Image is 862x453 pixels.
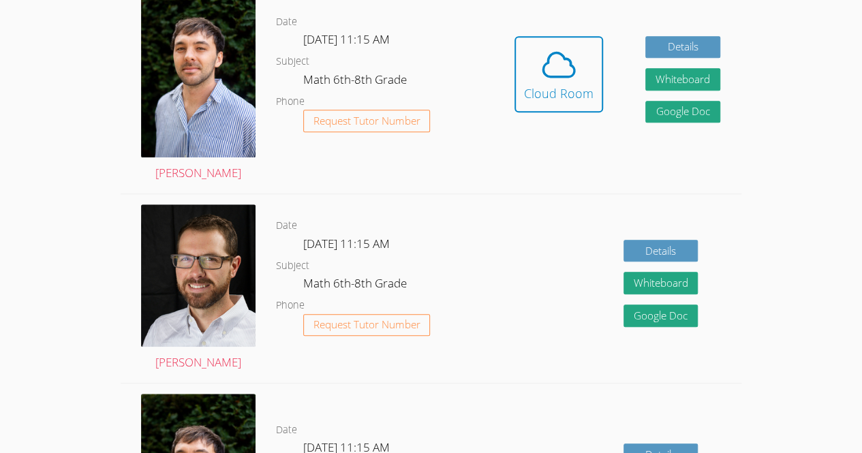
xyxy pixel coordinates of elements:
dt: Subject [276,257,309,275]
button: Whiteboard [624,272,698,294]
button: Whiteboard [645,68,720,91]
span: Request Tutor Number [313,319,420,330]
button: Cloud Room [514,36,603,112]
button: Request Tutor Number [303,314,431,337]
dt: Phone [276,93,305,110]
span: [DATE] 11:15 AM [303,31,390,47]
img: avatar.png [141,204,256,347]
a: Details [645,36,720,59]
a: Details [624,240,698,262]
span: Request Tutor Number [313,116,420,126]
a: Google Doc [624,304,698,327]
span: [DATE] 11:15 AM [303,236,390,251]
dd: Math 6th-8th Grade [303,70,410,93]
dt: Date [276,217,297,234]
a: [PERSON_NAME] [141,204,256,373]
dt: Date [276,14,297,31]
dt: Phone [276,297,305,314]
div: Cloud Room [524,84,594,103]
button: Request Tutor Number [303,110,431,132]
dd: Math 6th-8th Grade [303,274,410,297]
dt: Date [276,422,297,439]
dt: Subject [276,53,309,70]
a: Google Doc [645,101,720,123]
